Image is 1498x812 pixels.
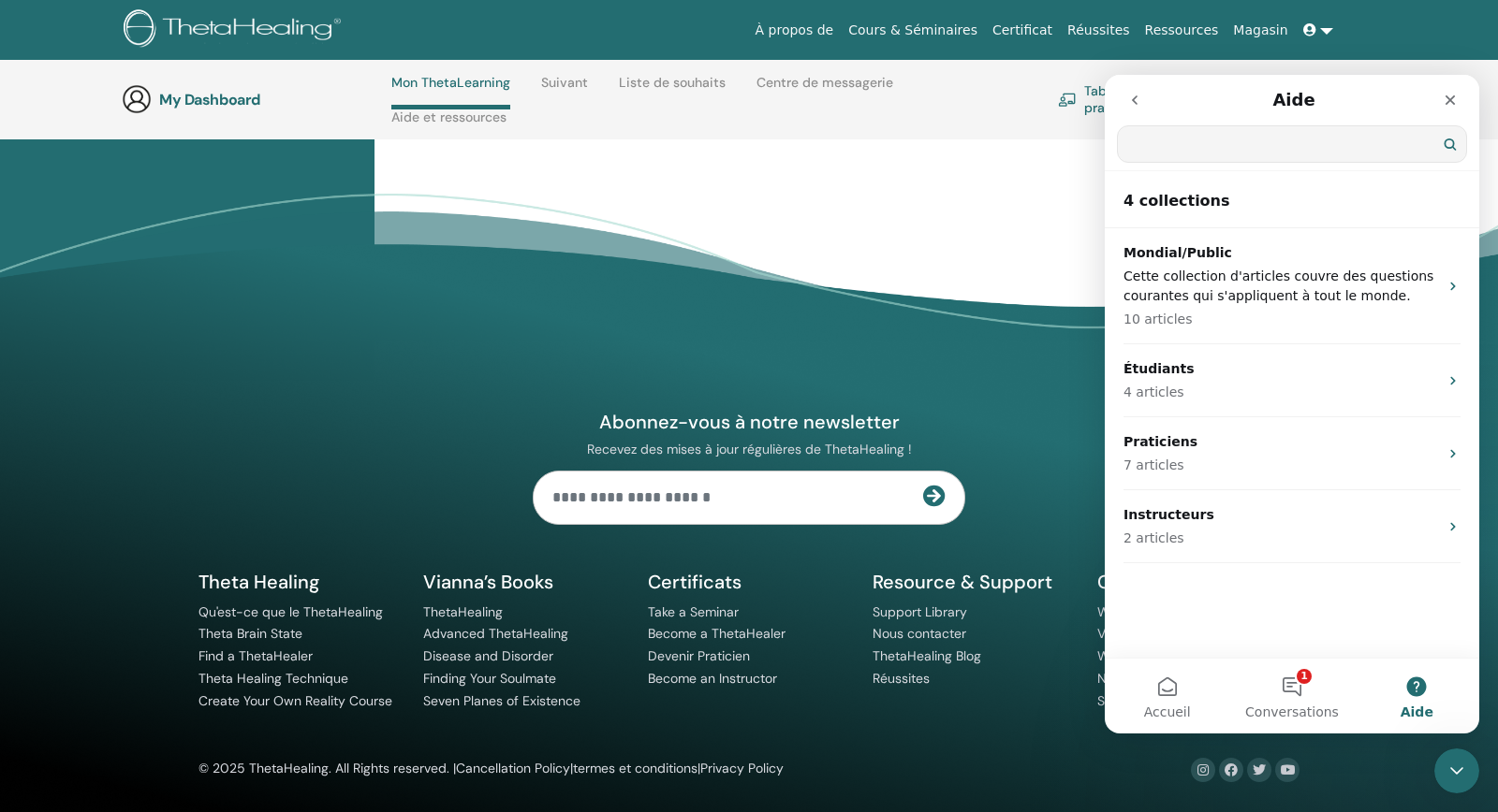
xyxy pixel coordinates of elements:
[1226,13,1295,48] a: Magasin
[1097,570,1300,594] h5: Company
[423,670,556,687] a: Finding Your Soulmate
[756,75,893,105] a: Centre de messagerie
[985,13,1060,48] a: Certificat
[198,647,313,664] a: Find a ThetaHealer
[573,760,698,776] a: termes et conditions
[198,603,383,620] a: Qu'est-ce que le ThetaHealing
[648,625,786,642] a: Become a ThetaHealer
[1060,13,1137,48] a: Réussites
[1097,670,1191,687] a: Nous contacter
[748,13,842,48] a: À propos de
[541,75,588,105] a: Suivant
[1138,13,1226,48] a: Ressources
[648,603,739,620] a: Take a Seminar
[122,84,152,114] img: generic-user-icon.jpg
[619,75,726,105] a: Liste de souhaits
[159,91,346,109] h3: My Dashboard
[423,603,503,620] a: ThetaHealing
[873,625,966,642] a: Nous contacter
[700,760,784,776] a: Privacy Policy
[873,670,930,687] a: Réussites
[1097,603,1173,620] a: Who We Are
[1097,692,1164,709] a: Sister Sites
[1105,75,1479,733] iframe: Intercom live chat
[873,647,981,664] a: ThetaHealing Blog
[124,9,347,51] img: logo.png
[873,570,1075,594] h5: Resource & Support
[423,692,580,709] a: Seven Planes of Existence
[198,692,392,709] a: Create Your Own Reality Course
[1097,625,1176,642] a: Vianna Stibal
[533,441,965,457] p: Recevez des mises à jour régulières de ThetaHealing !
[648,647,750,664] a: Devenir Praticien
[1058,79,1225,120] a: Tableau de bord du praticien
[391,109,507,139] a: Aide et ressources
[648,570,850,594] h5: Certificats
[648,670,777,687] a: Become an Instructor
[533,410,965,434] h4: Abonnez-vous à notre newsletter
[391,75,510,109] a: Mon ThetaLearning
[1434,748,1479,793] iframe: Intercom live chat
[423,570,625,594] h5: Vianna’s Books
[198,758,784,780] div: © 2025 ThetaHealing. All Rights reserved. | | |
[423,647,553,664] a: Disease and Disorder
[198,570,401,594] h5: Theta Healing
[873,603,967,620] a: Support Library
[423,625,568,642] a: Advanced ThetaHealing
[198,670,348,687] a: Theta Healing Technique
[198,625,302,642] a: Theta Brain State
[1058,93,1077,107] img: chalkboard-teacher.svg
[456,760,570,776] a: Cancellation Policy
[841,13,985,48] a: Cours & Séminaires
[1097,647,1162,664] a: Worldwide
